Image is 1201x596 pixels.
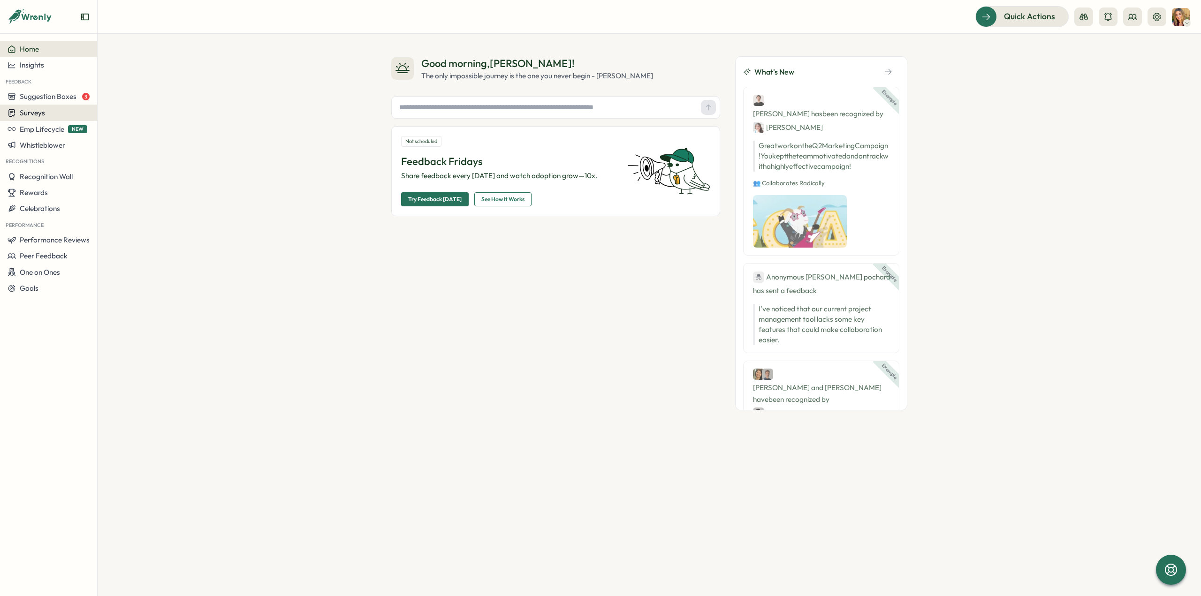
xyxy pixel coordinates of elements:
[401,154,616,169] p: Feedback Fridays
[20,284,38,293] span: Goals
[80,12,90,22] button: Expand sidebar
[401,136,441,147] div: Not scheduled
[20,45,39,53] span: Home
[82,93,90,100] span: 3
[474,192,532,206] button: See How It Works
[20,172,73,181] span: Recognition Wall
[20,235,90,244] span: Performance Reviews
[1004,10,1055,23] span: Quick Actions
[753,195,847,248] img: Recognition Image
[753,121,823,133] div: [PERSON_NAME]
[408,193,462,206] span: Try Feedback [DATE]
[68,125,87,133] span: NEW
[753,122,764,133] img: Jane
[20,188,48,197] span: Rewards
[753,95,764,106] img: Ben
[753,271,890,283] div: Anonymous [PERSON_NAME] pochard
[762,369,773,380] img: Jack
[401,192,469,206] button: Try Feedback [DATE]
[20,268,60,277] span: One on Ones
[753,141,889,172] p: Great work on the Q2 Marketing Campaign! You kept the team motivated and on track with a highly e...
[753,369,889,419] div: [PERSON_NAME] and [PERSON_NAME] have been recognized by
[753,369,764,380] img: Cassie
[759,304,889,345] p: I've noticed that our current project management tool lacks some key features that could make col...
[975,6,1069,27] button: Quick Actions
[753,179,889,188] p: 👥 Collaborates Radically
[20,108,45,117] span: Surveys
[20,204,60,213] span: Celebrations
[753,271,889,296] div: has sent a feedback
[20,125,64,134] span: Emp Lifecycle
[20,141,65,150] span: Whistleblower
[753,407,823,419] div: [PERSON_NAME]
[401,171,616,181] p: Share feedback every [DATE] and watch adoption grow—10x.
[421,56,653,71] div: Good morning , [PERSON_NAME] !
[20,251,68,260] span: Peer Feedback
[421,71,653,81] div: The only impossible journey is the one you never begin - [PERSON_NAME]
[753,95,889,133] div: [PERSON_NAME] has been recognized by
[1172,8,1190,26] img: Tarin O'Neill
[481,193,524,206] span: See How It Works
[754,66,794,78] span: What's New
[20,60,44,69] span: Insights
[753,407,764,419] img: Carlos
[20,92,76,101] span: Suggestion Boxes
